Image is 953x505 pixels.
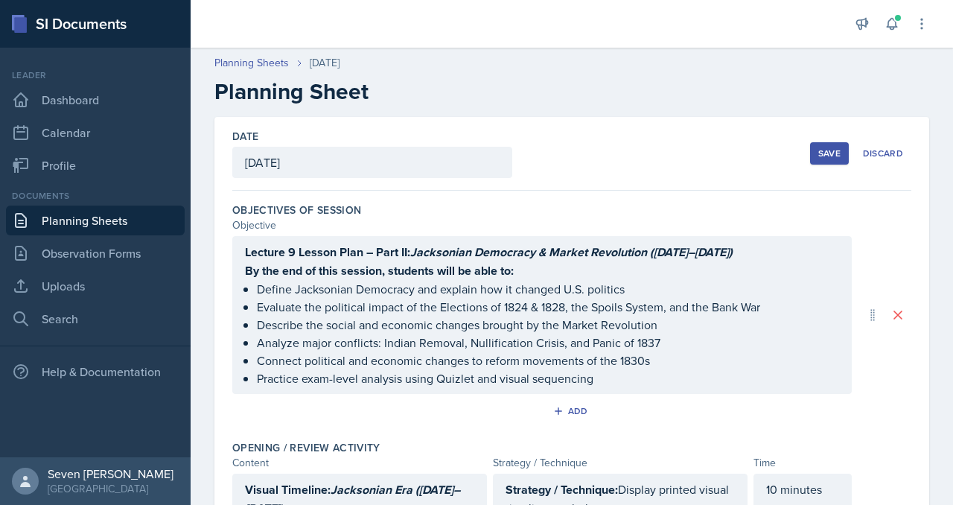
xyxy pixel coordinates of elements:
[6,206,185,235] a: Planning Sheets
[232,129,258,144] label: Date
[556,405,588,417] div: Add
[6,304,185,334] a: Search
[232,217,852,233] div: Objective
[6,118,185,147] a: Calendar
[863,147,903,159] div: Discard
[310,55,340,71] div: [DATE]
[48,481,173,496] div: [GEOGRAPHIC_DATA]
[48,466,173,481] div: Seven [PERSON_NAME]
[548,400,596,422] button: Add
[6,357,185,387] div: Help & Documentation
[766,480,839,498] p: 10 minutes
[493,455,748,471] div: Strategy / Technique
[753,455,852,471] div: Time
[810,142,849,165] button: Save
[257,298,839,316] p: Evaluate the political impact of the Elections of 1824 & 1828, the Spoils System, and the Bank War
[214,78,929,105] h2: Planning Sheet
[818,147,841,159] div: Save
[245,244,733,261] strong: Lecture 9 Lesson Plan – Part II:
[506,481,618,498] strong: Strategy / Technique:
[6,238,185,268] a: Observation Forms
[257,352,839,369] p: Connect political and economic changes to reform movements of the 1830s
[257,316,839,334] p: Describe the social and economic changes brought by the Market Revolution
[214,55,289,71] a: Planning Sheets
[6,150,185,180] a: Profile
[257,334,839,352] p: Analyze major conflicts: Indian Removal, Nullification Crisis, and Panic of 1837
[232,455,487,471] div: Content
[257,369,839,387] p: Practice exam-level analysis using Quizlet and visual sequencing
[855,142,911,165] button: Discard
[232,203,361,217] label: Objectives of Session
[245,262,514,279] strong: By the end of this session, students will be able to:
[410,244,733,261] em: Jacksonian Democracy & Market Revolution ([DATE]–[DATE])
[232,440,380,455] label: Opening / Review Activity
[6,69,185,82] div: Leader
[257,280,839,298] p: Define Jacksonian Democracy and explain how it changed U.S. politics
[6,271,185,301] a: Uploads
[6,85,185,115] a: Dashboard
[6,189,185,203] div: Documents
